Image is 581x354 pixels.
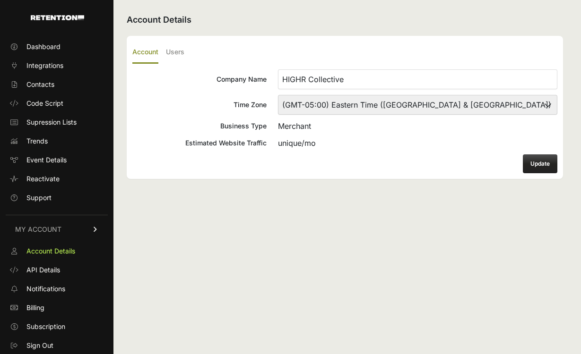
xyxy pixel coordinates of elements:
a: Notifications [6,281,108,296]
a: Contacts [6,77,108,92]
label: Account [132,42,158,64]
a: Account Details [6,244,108,259]
select: Time Zone [278,95,557,115]
span: MY ACCOUNT [15,225,61,234]
span: API Details [26,265,60,275]
a: Trends [6,134,108,149]
span: Account Details [26,246,75,256]
span: Contacts [26,80,54,89]
span: Integrations [26,61,63,70]
div: unique/mo [278,137,557,149]
span: Subscription [26,322,65,331]
a: Sign Out [6,338,108,353]
a: Event Details [6,152,108,168]
a: MY ACCOUNT [6,215,108,244]
a: API Details [6,262,108,278]
label: Users [166,42,184,64]
input: Company Name [278,69,557,89]
a: Dashboard [6,39,108,54]
a: Reactivate [6,171,108,186]
img: Retention.com [31,15,84,20]
a: Billing [6,300,108,315]
span: Billing [26,303,44,312]
h2: Account Details [127,13,563,26]
a: Subscription [6,319,108,334]
a: Supression Lists [6,115,108,130]
span: Support [26,193,52,202]
span: Reactivate [26,174,60,184]
span: Supression Lists [26,118,77,127]
a: Support [6,190,108,205]
a: Code Script [6,96,108,111]
div: Business Type [132,121,267,131]
span: Dashboard [26,42,61,51]
span: Event Details [26,155,67,165]
div: Time Zone [132,100,267,110]
div: Company Name [132,75,267,84]
span: Code Script [26,99,63,108]
span: Trends [26,136,48,146]
span: Sign Out [26,341,53,350]
a: Integrations [6,58,108,73]
span: Notifications [26,284,65,294]
div: Merchant [278,120,557,132]
div: Estimated Website Traffic [132,138,267,148]
button: Update [523,154,557,173]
